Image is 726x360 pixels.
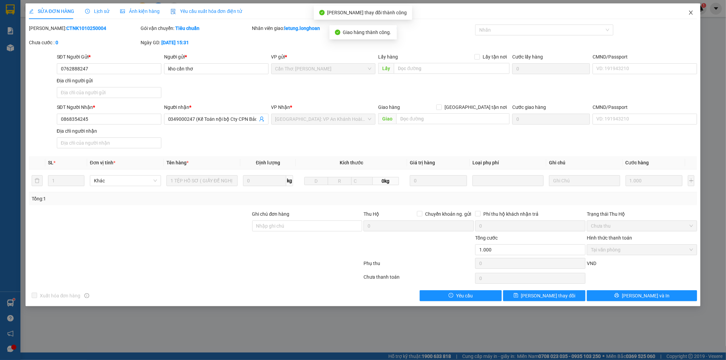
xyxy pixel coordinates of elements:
span: Ảnh kiện hàng [120,9,160,14]
input: Địa chỉ của người gửi [57,87,161,98]
span: [GEOGRAPHIC_DATA] tận nơi [442,103,510,111]
span: Hà Nội: VP An Khánh Hoài Đức [275,114,372,124]
span: Tổng cước [475,235,498,241]
span: Tại văn phòng [591,245,693,255]
div: Người gửi [164,53,269,61]
input: 0 [410,175,467,186]
span: Chuyển khoản ng. gửi [422,210,474,218]
span: [PERSON_NAME] thay đổi [521,292,576,299]
div: SĐT Người Nhận [57,103,161,111]
span: save [514,293,518,298]
div: VP gửi [271,53,376,61]
button: plus [688,175,694,186]
span: Đơn vị tính [90,160,115,165]
b: Tiêu chuẩn [175,26,199,31]
span: Giao hàng [378,104,400,110]
div: Cước rồi : [364,24,474,32]
span: SL [48,160,53,165]
label: Cước giao hàng [512,104,546,110]
label: Hình thức thanh toán [587,235,632,241]
span: Giao hàng thành công. [343,30,391,35]
input: C [351,177,373,185]
span: Giá trị hàng [410,160,435,165]
span: VND [587,261,596,266]
div: Người nhận [164,103,269,111]
th: Ghi chú [546,156,623,169]
th: Loại phụ phí [470,156,546,169]
span: kg [286,175,293,186]
button: Close [681,3,700,22]
span: Kích thước [340,160,363,165]
input: D [304,177,328,185]
div: Nhân viên giao: [252,24,362,32]
span: Khác [94,176,157,186]
b: 0 [55,40,58,45]
input: VD: Bàn, Ghế [166,175,238,186]
span: check-circle [335,30,340,35]
button: save[PERSON_NAME] thay đổi [503,290,585,301]
span: SỬA ĐƠN HÀNG [29,9,74,14]
div: Chưa thanh toán [363,273,475,285]
b: letung.longhoan [285,26,320,31]
span: clock-circle [85,9,90,14]
input: 0 [626,175,683,186]
input: Cước giao hàng [512,114,590,125]
input: Địa chỉ của người nhận [57,137,161,148]
span: Giao [378,113,396,124]
span: picture [120,9,125,14]
label: Cước lấy hàng [512,54,543,60]
span: Định lượng [256,160,280,165]
span: Tên hàng [166,160,189,165]
div: Gói vận chuyển: [141,24,251,32]
span: user-add [259,116,264,122]
input: Ghi chú đơn hàng [252,220,362,231]
div: Chưa cước : [29,39,139,46]
b: [DATE] 15:31 [161,40,189,45]
input: Ghi Chú [549,175,620,186]
span: Chưa thu [591,221,693,231]
button: exclamation-circleYêu cầu [420,290,502,301]
input: R [328,177,352,185]
span: Lấy tận nơi [480,53,510,61]
div: Địa chỉ người gửi [57,77,161,84]
span: check-circle [319,10,325,15]
span: 0kg [373,177,399,185]
div: [PERSON_NAME]: [29,24,139,32]
span: Thu Hộ [364,211,379,217]
span: Cần Thơ: Kho Ninh Kiều [275,64,372,74]
span: Lịch sử [85,9,109,14]
span: VP Nhận [271,104,290,110]
span: Lấy [378,63,394,74]
span: close [688,10,694,15]
div: CMND/Passport [593,103,697,111]
input: Cước lấy hàng [512,63,590,74]
b: CTNK1010250004 [66,26,106,31]
span: Phí thu hộ khách nhận trả [481,210,541,218]
div: Địa chỉ người nhận [57,127,161,135]
span: exclamation-circle [449,293,453,298]
button: delete [32,175,43,186]
div: CMND/Passport [593,53,697,61]
div: Ngày GD: [141,39,251,46]
div: Trạng thái Thu Hộ [587,210,697,218]
span: printer [614,293,619,298]
div: SĐT Người Gửi [57,53,161,61]
label: Ghi chú đơn hàng [252,211,290,217]
div: Tổng: 1 [32,195,280,202]
span: Lấy hàng [378,54,398,60]
span: Xuất hóa đơn hàng [37,292,83,299]
img: icon [171,9,176,14]
span: edit [29,9,34,14]
span: [PERSON_NAME] thay đổi thành công [327,10,407,15]
input: Dọc đường [396,113,510,124]
span: Yêu cầu xuất hóa đơn điện tử [171,9,242,14]
span: Cước hàng [626,160,649,165]
span: [PERSON_NAME] và In [622,292,669,299]
div: Phụ thu [363,260,475,272]
span: info-circle [84,293,89,298]
input: Dọc đường [394,63,510,74]
span: Yêu cầu [456,292,473,299]
button: printer[PERSON_NAME] và In [587,290,697,301]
